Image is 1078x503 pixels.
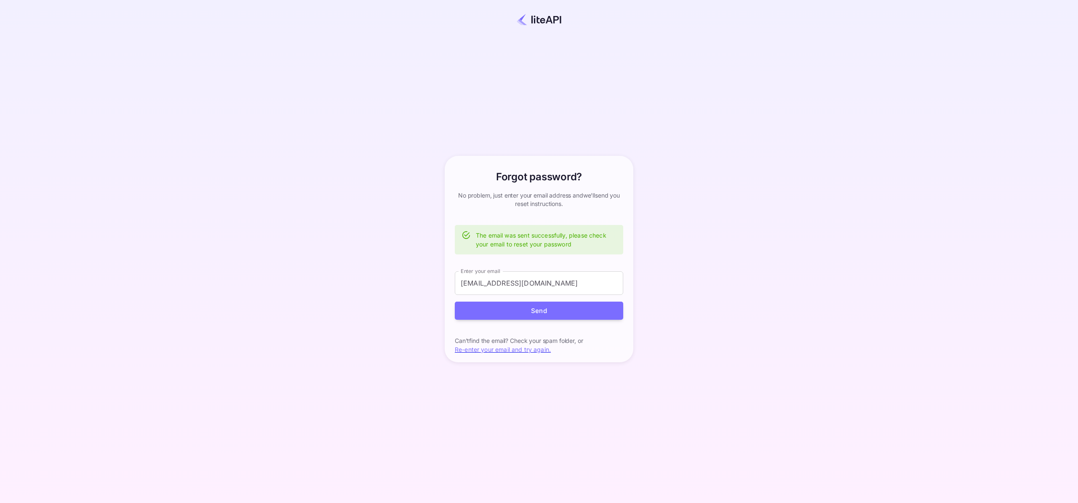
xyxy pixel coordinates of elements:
[455,302,623,320] button: Send
[461,268,500,275] label: Enter your email
[455,337,623,345] p: Can't find the email? Check your spam folder, or
[455,191,623,208] p: No problem, just enter your email address and we'll send you reset instructions.
[476,227,616,252] div: The email was sent successfully, please check your email to reset your password
[517,13,561,26] img: liteapi
[455,346,551,353] a: Re-enter your email and try again.
[496,169,582,185] h6: Forgot password?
